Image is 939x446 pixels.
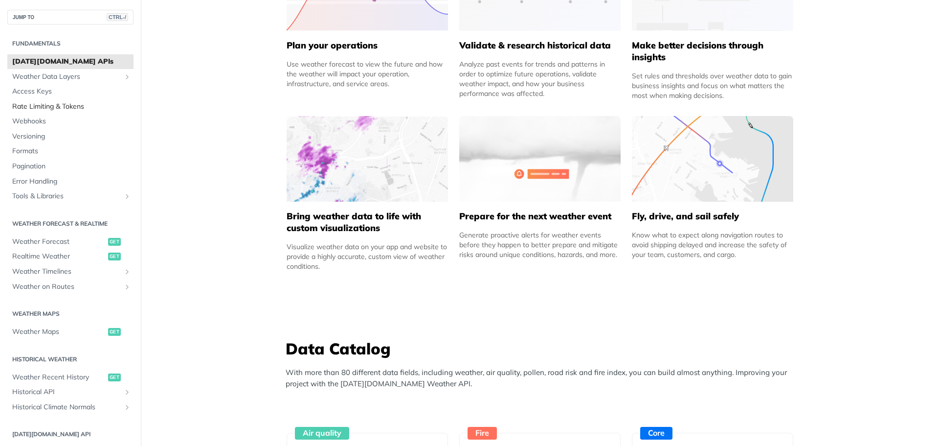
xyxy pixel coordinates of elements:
a: Weather Data LayersShow subpages for Weather Data Layers [7,70,134,84]
button: Show subpages for Historical Climate Normals [123,403,131,411]
span: Error Handling [12,177,131,187]
h5: Bring weather data to life with custom visualizations [287,211,448,234]
h2: Weather Maps [7,309,134,318]
a: [DATE][DOMAIN_NAME] APIs [7,54,134,69]
div: Core [640,427,672,440]
h5: Fly, drive, and sail safely [632,211,793,222]
a: Rate Limiting & Tokens [7,99,134,114]
img: 994b3d6-mask-group-32x.svg [632,116,793,202]
a: Access Keys [7,84,134,99]
a: Weather Recent Historyget [7,370,134,385]
span: Historical API [12,387,121,397]
span: Weather Data Layers [12,72,121,82]
img: 4463876-group-4982x.svg [287,116,448,202]
a: Historical Climate NormalsShow subpages for Historical Climate Normals [7,400,134,415]
span: Realtime Weather [12,252,106,261]
span: [DATE][DOMAIN_NAME] APIs [12,57,131,67]
a: Weather Forecastget [7,235,134,249]
button: JUMP TOCTRL-/ [7,10,134,24]
h2: Historical Weather [7,355,134,364]
span: Tools & Libraries [12,191,121,201]
span: Weather Forecast [12,237,106,247]
a: Weather on RoutesShow subpages for Weather on Routes [7,280,134,294]
button: Show subpages for Weather Timelines [123,268,131,276]
h2: Weather Forecast & realtime [7,219,134,228]
span: Webhooks [12,117,131,126]
div: Analyze past events for trends and patterns in order to optimize future operations, validate weat... [459,59,621,98]
span: get [108,253,121,260]
div: Air quality [295,427,349,440]
span: Weather Recent History [12,373,106,382]
button: Show subpages for Weather Data Layers [123,73,131,81]
h5: Validate & research historical data [459,40,621,51]
span: get [108,374,121,381]
a: Weather TimelinesShow subpages for Weather Timelines [7,264,134,279]
button: Show subpages for Tools & Libraries [123,192,131,200]
span: Access Keys [12,87,131,96]
a: Pagination [7,159,134,174]
a: Historical APIShow subpages for Historical API [7,385,134,399]
div: Know what to expect along navigation routes to avoid shipping delayed and increase the safety of ... [632,230,793,259]
img: 2c0a313-group-496-12x.svg [459,116,621,202]
h5: Make better decisions through insights [632,40,793,63]
span: Rate Limiting & Tokens [12,102,131,112]
a: Error Handling [7,174,134,189]
h5: Plan your operations [287,40,448,51]
h3: Data Catalog [286,338,799,359]
button: Show subpages for Weather on Routes [123,283,131,291]
a: Formats [7,144,134,159]
span: Versioning [12,132,131,141]
span: get [108,328,121,336]
a: Tools & LibrariesShow subpages for Tools & Libraries [7,189,134,204]
span: Weather Maps [12,327,106,337]
span: Pagination [12,162,131,171]
h5: Prepare for the next weather event [459,211,621,222]
span: get [108,238,121,246]
div: Set rules and thresholds over weather data to gain business insights and focus on what matters th... [632,71,793,100]
div: Fire [468,427,497,440]
h2: [DATE][DOMAIN_NAME] API [7,430,134,439]
span: Weather on Routes [12,282,121,292]
a: Weather Mapsget [7,325,134,339]
p: With more than 80 different data fields, including weather, air quality, pollen, road risk and fi... [286,367,799,389]
div: Visualize weather data on your app and website to provide a highly accurate, custom view of weath... [287,242,448,271]
div: Use weather forecast to view the future and how the weather will impact your operation, infrastru... [287,59,448,89]
button: Show subpages for Historical API [123,388,131,396]
span: Weather Timelines [12,267,121,277]
a: Webhooks [7,114,134,129]
div: Generate proactive alerts for weather events before they happen to better prepare and mitigate ri... [459,230,621,259]
a: Versioning [7,129,134,144]
span: Formats [12,146,131,156]
a: Realtime Weatherget [7,249,134,264]
span: CTRL-/ [107,13,128,21]
h2: Fundamentals [7,39,134,48]
span: Historical Climate Normals [12,402,121,412]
